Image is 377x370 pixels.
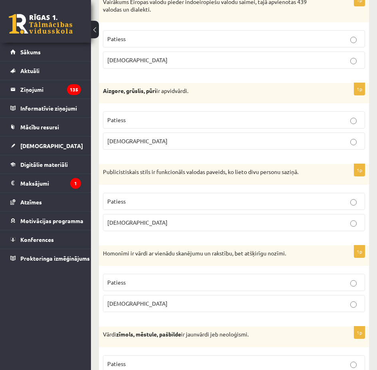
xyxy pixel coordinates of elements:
[20,123,59,131] span: Mācību resursi
[10,230,81,249] a: Konferences
[107,360,126,367] span: Patiess
[10,99,81,117] a: Informatīvie ziņojumi
[10,80,81,99] a: Ziņojumi135
[10,212,81,230] a: Motivācijas programma
[354,164,365,176] p: 1p
[20,48,41,55] span: Sākums
[10,137,81,155] a: [DEMOGRAPHIC_DATA]
[103,249,325,257] p: Homonīmi ir vārdi ar vienādu skanējumu un rakstību, bet atšķirīgu nozīmi.
[20,67,39,74] span: Aktuāli
[10,249,81,267] a: Proktoringa izmēģinājums
[350,58,357,64] input: [DEMOGRAPHIC_DATA]
[103,330,325,338] p: Vārdi ir jaunvārdi jeb neoloģismi.
[107,279,126,286] span: Patiess
[20,236,54,243] span: Konferences
[107,116,126,123] span: Patiess
[10,43,81,61] a: Sākums
[20,198,42,206] span: Atzīmes
[107,56,168,63] span: [DEMOGRAPHIC_DATA]
[350,139,357,145] input: [DEMOGRAPHIC_DATA]
[67,84,81,95] i: 135
[20,161,68,168] span: Digitālie materiāli
[350,199,357,206] input: Patiess
[10,155,81,174] a: Digitālie materiāli
[107,300,168,307] span: [DEMOGRAPHIC_DATA]
[350,118,357,124] input: Patiess
[350,362,357,368] input: Patiess
[107,35,126,42] span: Patiess
[354,245,365,258] p: 1p
[107,137,168,144] span: [DEMOGRAPHIC_DATA]
[116,330,181,338] strong: zīmols, mēstule, pašbilde
[9,14,73,34] a: Rīgas 1. Tālmācības vidusskola
[107,219,168,226] span: [DEMOGRAPHIC_DATA]
[20,217,83,224] span: Motivācijas programma
[70,178,81,189] i: 1
[20,174,81,192] legend: Maksājumi
[350,220,357,227] input: [DEMOGRAPHIC_DATA]
[107,198,126,205] span: Patiess
[10,193,81,211] a: Atzīmes
[20,142,83,149] span: [DEMOGRAPHIC_DATA]
[350,37,357,43] input: Patiess
[10,174,81,192] a: Maksājumi1
[103,168,325,176] p: Publicistiskais stils ir funkcionāls valodas paveids, ko lieto divu personu saziņā.
[103,87,325,95] p: ir apvidvārdi.
[20,80,81,99] legend: Ziņojumi
[350,301,357,308] input: [DEMOGRAPHIC_DATA]
[354,83,365,95] p: 1p
[20,255,90,262] span: Proktoringa izmēģinājums
[20,99,81,117] legend: Informatīvie ziņojumi
[10,61,81,80] a: Aktuāli
[350,280,357,287] input: Patiess
[103,87,156,94] strong: Aizgore, grūslis, pūri
[354,326,365,339] p: 1p
[10,118,81,136] a: Mācību resursi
